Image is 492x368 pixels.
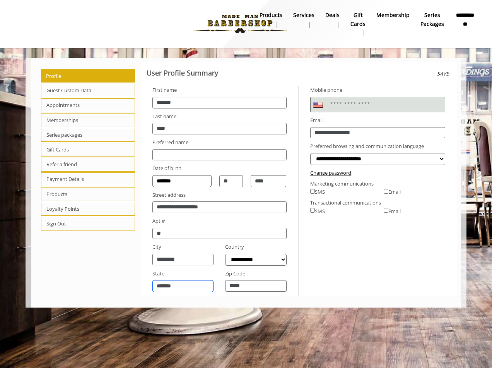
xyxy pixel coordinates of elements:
[41,202,135,216] span: Loyalty Points
[152,270,164,278] label: State
[41,217,135,231] span: Sign Out
[350,11,366,28] b: gift cards
[325,11,340,19] b: Deals
[41,158,135,172] span: Refer a friend
[254,10,288,30] a: Productsproducts
[293,11,314,19] b: Services
[152,138,188,146] label: Preferred name
[376,11,410,19] b: Membership
[384,208,388,213] input: user-profile-Transactional-email
[310,207,325,215] label: SMS
[371,10,415,30] a: MembershipMembership
[41,143,135,157] span: Gift Cards
[420,11,444,28] b: Series packages
[152,164,181,172] label: Date of birth
[384,187,401,196] label: Email
[152,228,287,239] input: Apt #
[152,201,287,213] input: Street address
[304,199,451,207] div: Transactional communications
[310,142,424,150] label: Preferred browsing and communication language
[225,243,244,251] label: Country
[41,187,135,201] span: Products
[41,69,135,83] span: Profile
[310,187,325,196] label: SMS
[310,189,315,194] input: user-profile-marketing-sms
[152,112,176,120] label: Last name
[152,191,186,199] label: Street address
[41,172,135,186] span: Payment Details
[225,270,245,278] label: Zip Code
[310,86,342,94] label: Mobile phone
[251,175,286,187] input: Year
[260,11,282,19] b: products
[437,70,449,78] i: View
[310,127,445,139] input: user_profile_email
[41,98,135,112] span: Appointments
[219,175,243,187] input: day
[345,10,371,38] a: Gift cardsgift cards
[310,169,351,176] a: Change password
[41,128,135,142] span: Series packages
[152,175,212,187] select: month
[310,116,323,124] label: Email
[435,62,451,86] button: SAVE
[415,10,449,38] a: Series packagesSeries packages
[152,86,177,94] label: First name
[310,208,315,213] input: user-profile-Transactional-sms
[310,97,326,112] div: Country
[41,84,135,98] span: Guest Custom Data
[384,207,401,215] label: Email
[320,10,345,30] a: DealsDeals
[304,180,451,188] div: Marketing communications
[147,68,218,77] b: User Profile Summary
[288,10,320,30] a: ServicesServices
[152,217,165,225] label: Apt #
[41,113,135,127] span: Memberships
[187,3,293,45] img: Made Man Barbershop logo
[384,189,388,194] input: user-profile-marketing-email
[152,243,161,251] label: City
